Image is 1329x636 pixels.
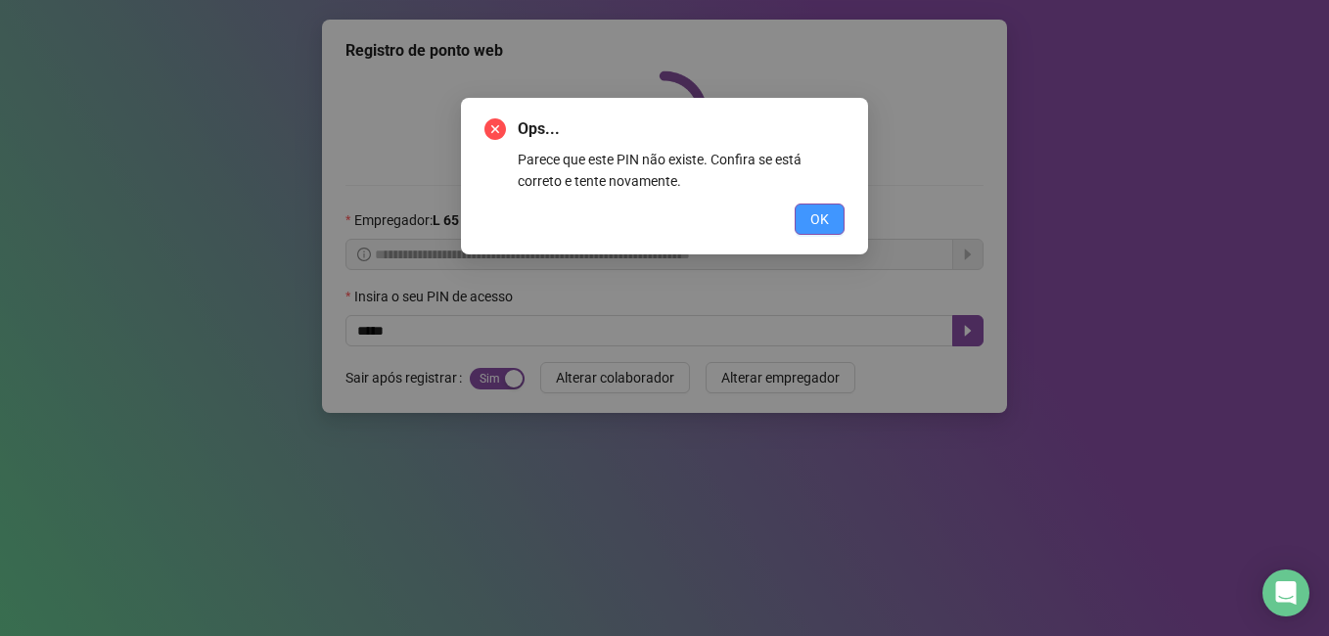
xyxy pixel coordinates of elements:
[1262,569,1309,616] div: Open Intercom Messenger
[518,149,845,192] div: Parece que este PIN não existe. Confira se está correto e tente novamente.
[810,208,829,230] span: OK
[795,204,845,235] button: OK
[484,118,506,140] span: close-circle
[518,117,845,141] span: Ops...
